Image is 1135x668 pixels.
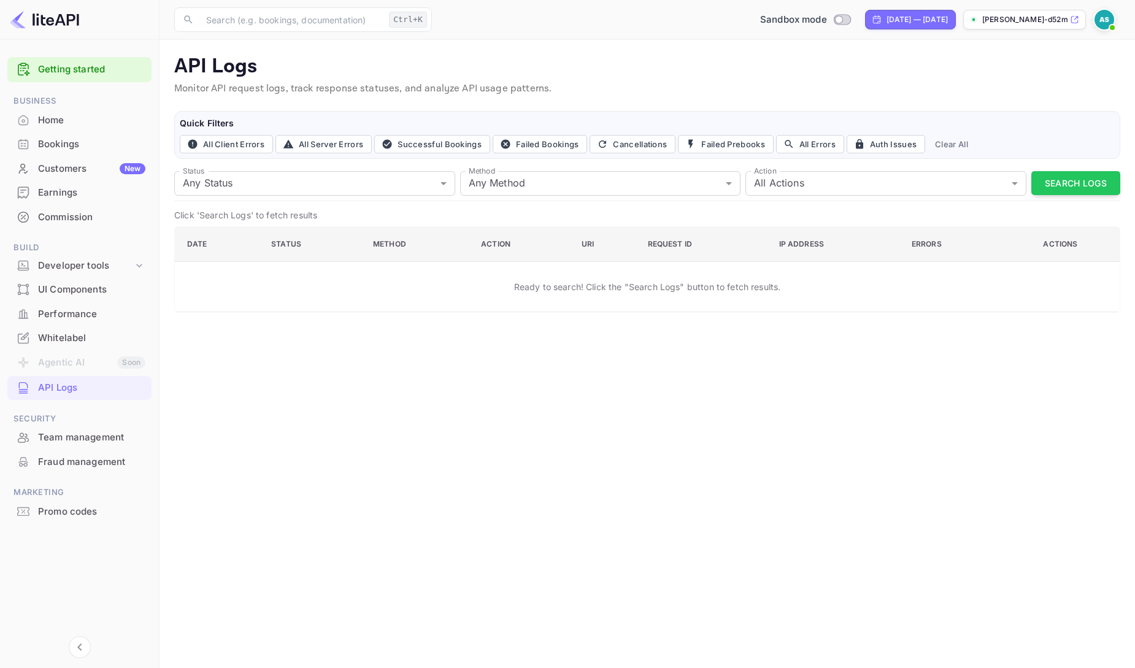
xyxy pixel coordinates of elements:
div: API Logs [38,381,145,395]
div: UI Components [38,283,145,297]
div: Bookings [7,132,152,156]
button: Failed Bookings [493,135,588,153]
a: Promo codes [7,500,152,523]
div: Developer tools [38,259,133,273]
th: URI [572,226,638,261]
div: Performance [38,307,145,321]
div: Fraud management [7,450,152,474]
span: Security [7,412,152,426]
a: Bookings [7,132,152,155]
div: Earnings [7,181,152,205]
span: Business [7,94,152,108]
div: Click to change the date range period [865,10,956,29]
div: Commission [7,205,152,229]
a: Getting started [38,63,145,77]
div: Fraud management [38,455,145,469]
div: Any Status [174,171,455,196]
div: Customers [38,162,145,176]
a: Fraud management [7,450,152,473]
h6: Quick Filters [180,117,1115,130]
div: Commission [38,210,145,225]
th: Errors [902,226,1004,261]
a: Whitelabel [7,326,152,349]
a: Home [7,109,152,131]
div: Team management [7,426,152,450]
div: Whitelabel [7,326,152,350]
a: Team management [7,426,152,448]
a: Performance [7,302,152,325]
th: Request ID [638,226,769,261]
span: Sandbox mode [760,13,827,27]
div: Earnings [38,186,145,200]
th: IP Address [769,226,902,261]
div: UI Components [7,278,152,302]
div: All Actions [745,171,1026,196]
label: Method [469,166,495,176]
div: Bookings [38,137,145,152]
label: Action [754,166,777,176]
button: Failed Prebooks [678,135,774,153]
a: API Logs [7,376,152,399]
p: [PERSON_NAME]-d52m6.n... [982,14,1068,25]
p: Monitor API request logs, track response statuses, and analyze API usage patterns. [174,82,1120,96]
div: Ctrl+K [389,12,427,28]
th: Actions [1004,226,1120,261]
div: Performance [7,302,152,326]
button: Search Logs [1031,171,1120,195]
button: Successful Bookings [374,135,490,153]
a: Commission [7,205,152,228]
label: Status [183,166,204,176]
div: Switch to Production mode [755,13,855,27]
div: Team management [38,431,145,445]
div: Promo codes [7,500,152,524]
button: Auth Issues [847,135,925,153]
input: Search (e.g. bookings, documentation) [199,7,384,32]
button: All Server Errors [275,135,372,153]
p: Ready to search! Click the "Search Logs" button to fetch results. [514,280,781,293]
button: All Client Errors [180,135,273,153]
div: New [120,163,145,174]
a: Earnings [7,181,152,204]
div: API Logs [7,376,152,400]
div: Any Method [460,171,741,196]
span: Marketing [7,486,152,499]
div: Developer tools [7,255,152,277]
button: Cancellations [590,135,675,153]
th: Action [471,226,572,261]
img: LiteAPI logo [10,10,79,29]
div: Home [38,113,145,128]
a: UI Components [7,278,152,301]
div: CustomersNew [7,157,152,181]
p: Click 'Search Logs' to fetch results [174,209,1120,221]
p: API Logs [174,55,1120,79]
div: Getting started [7,57,152,82]
img: Ajitesh Shukla [1095,10,1114,29]
div: [DATE] — [DATE] [887,14,948,25]
div: Whitelabel [38,331,145,345]
th: Status [261,226,363,261]
th: Date [175,226,262,261]
a: CustomersNew [7,157,152,180]
button: Collapse navigation [69,636,91,658]
div: Home [7,109,152,132]
button: Clear All [930,135,973,153]
th: Method [363,226,471,261]
div: Promo codes [38,505,145,519]
span: Build [7,241,152,255]
button: All Errors [776,135,844,153]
